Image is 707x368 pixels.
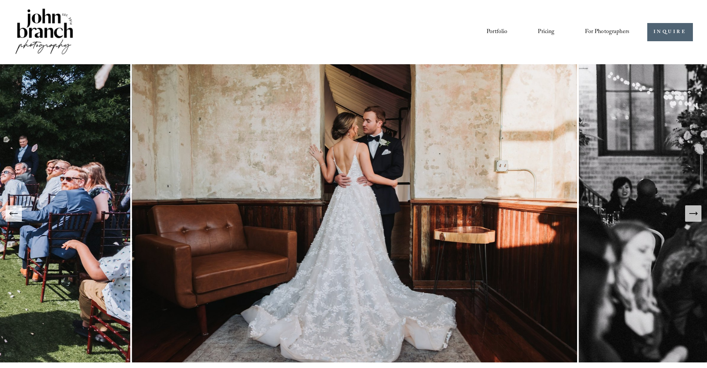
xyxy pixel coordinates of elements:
a: Portfolio [487,26,507,38]
img: John Branch IV Photography [14,7,74,57]
a: INQUIRE [647,23,693,41]
a: folder dropdown [585,26,629,38]
a: Pricing [538,26,554,38]
button: Previous Slide [6,205,22,222]
button: Next Slide [685,205,701,222]
span: For Photographers [585,26,629,38]
img: Raleigh Wedding Photographer [132,64,579,362]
